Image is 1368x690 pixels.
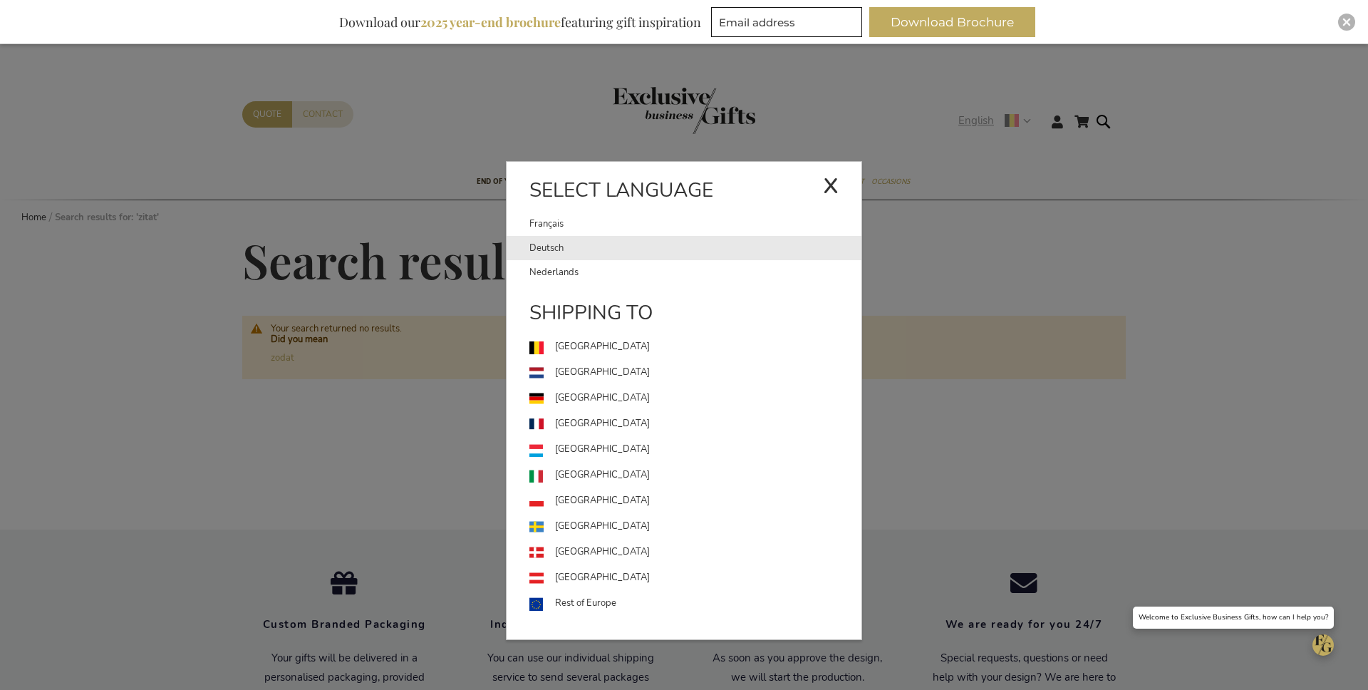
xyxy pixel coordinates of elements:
img: Close [1342,18,1351,26]
div: Select language [507,176,861,212]
a: [GEOGRAPHIC_DATA] [529,386,861,411]
a: [GEOGRAPHIC_DATA] [529,334,861,360]
div: Download our featuring gift inspiration [333,7,708,37]
div: Shipping to [507,299,861,334]
a: Rest of Europe [529,591,861,617]
a: [GEOGRAPHIC_DATA] [529,540,861,565]
a: [GEOGRAPHIC_DATA] [529,411,861,437]
form: marketing offers and promotions [711,7,866,41]
a: [GEOGRAPHIC_DATA] [529,488,861,514]
a: Nederlands [529,260,861,284]
a: [GEOGRAPHIC_DATA] [529,437,861,463]
div: Close [1338,14,1355,31]
input: Email address [711,7,862,37]
a: [GEOGRAPHIC_DATA] [529,360,861,386]
b: 2025 year-end brochure [420,14,561,31]
a: [GEOGRAPHIC_DATA] [529,463,861,488]
a: Deutsch [529,236,861,260]
div: x [823,163,839,205]
a: [GEOGRAPHIC_DATA] [529,514,861,540]
a: Français [529,212,823,236]
button: Download Brochure [869,7,1035,37]
a: [GEOGRAPHIC_DATA] [529,565,861,591]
